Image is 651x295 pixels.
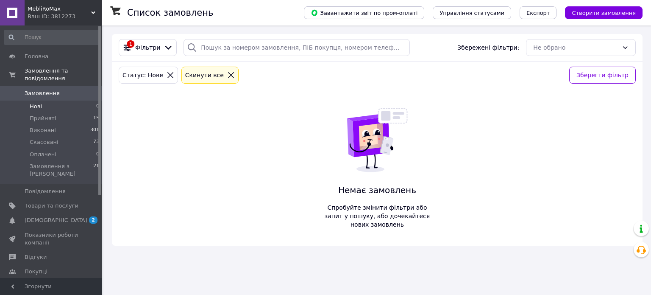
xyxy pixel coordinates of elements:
[25,67,102,82] span: Замовлення та повідомлення
[184,39,409,56] input: Пошук за номером замовлення, ПІБ покупця, номером телефону, Email, номером накладної
[127,8,213,18] h1: Список замовлень
[25,202,78,210] span: Товари та послуги
[520,6,557,19] button: Експорт
[25,90,60,97] span: Замовлення
[96,103,99,110] span: 0
[28,13,102,20] div: Ваш ID: 3812273
[90,126,99,134] span: 301
[30,138,58,146] span: Скасовані
[576,70,629,80] span: Зберегти фільтр
[135,43,160,52] span: Фільтри
[25,268,47,275] span: Покупці
[184,70,225,80] div: Cкинути все
[526,10,550,16] span: Експорт
[25,188,66,195] span: Повідомлення
[556,9,643,16] a: Створити замовлення
[457,43,519,52] span: Збережені фільтри:
[121,70,165,80] div: Статус: Нове
[321,203,433,229] span: Спробуйте змінити фільтри або запит у пошуку, або дочекайтеся нових замовлень
[311,9,417,17] span: Завантажити звіт по пром-оплаті
[25,216,87,224] span: [DEMOGRAPHIC_DATA]
[30,115,56,122] span: Прийняті
[30,151,56,158] span: Оплачені
[25,231,78,247] span: Показники роботи компанії
[89,216,97,224] span: 2
[433,6,511,19] button: Управління статусами
[569,67,636,84] button: Зберегти фільтр
[304,6,424,19] button: Завантажити звіт по пром-оплаті
[28,5,91,13] span: MebliRoMax
[565,6,643,19] button: Створити замовлення
[25,253,47,261] span: Відгуки
[30,126,56,134] span: Виконані
[93,138,99,146] span: 73
[440,10,504,16] span: Управління статусами
[533,43,618,52] div: Не обрано
[321,184,433,197] span: Немає замовлень
[572,10,636,16] span: Створити замовлення
[93,115,99,122] span: 15
[96,151,99,158] span: 0
[25,53,48,60] span: Головна
[30,163,93,178] span: Замовлення з [PERSON_NAME]
[30,103,42,110] span: Нові
[93,163,99,178] span: 21
[4,30,100,45] input: Пошук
